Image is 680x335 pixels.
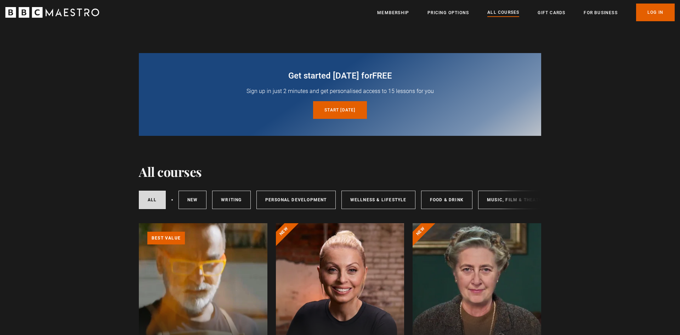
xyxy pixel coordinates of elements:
a: Personal Development [256,191,336,209]
nav: Primary [377,4,675,21]
h1: All courses [139,164,202,179]
svg: BBC Maestro [5,7,99,18]
p: Sign up in just 2 minutes and get personalised access to 15 lessons for you [156,87,524,96]
a: For business [584,9,617,16]
a: All [139,191,166,209]
span: free [372,71,392,81]
a: Membership [377,9,409,16]
a: New [178,191,207,209]
a: Start [DATE] [313,101,367,119]
h2: Get started [DATE] for [156,70,524,81]
a: Wellness & Lifestyle [341,191,415,209]
a: Gift Cards [538,9,565,16]
a: Log In [636,4,675,21]
a: All Courses [487,9,519,17]
a: Food & Drink [421,191,472,209]
a: Writing [212,191,250,209]
p: Best value [147,232,185,244]
a: Pricing Options [427,9,469,16]
a: Music, Film & Theatre [478,191,554,209]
